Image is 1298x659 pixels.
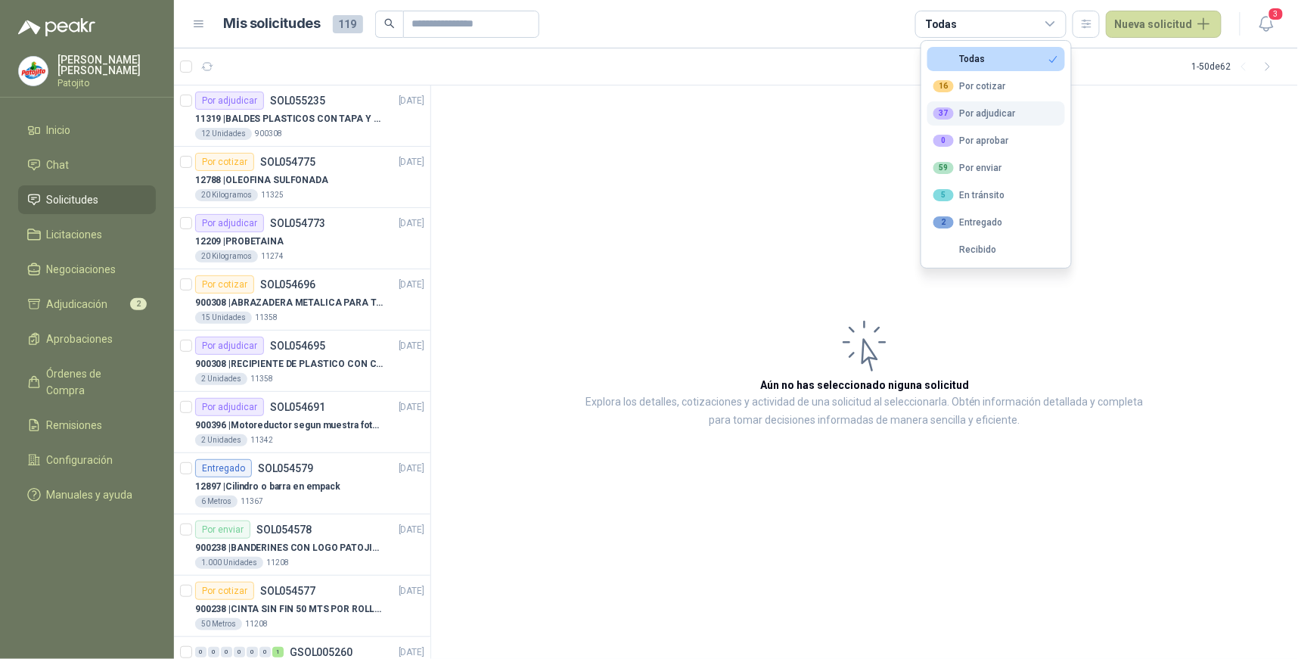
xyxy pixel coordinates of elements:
div: 1 - 50 de 62 [1192,54,1280,79]
p: 11342 [250,434,273,446]
p: 11274 [261,250,284,263]
span: Solicitudes [47,191,99,208]
a: Por cotizarSOL054577[DATE] 900238 |CINTA SIN FIN 50 MTS POR ROLLO - VER DOC ADJUNTO50 Metros11208 [174,576,430,637]
a: Remisiones [18,411,156,440]
div: Todas [925,16,957,33]
p: SOL054773 [270,218,325,228]
button: Todas [927,47,1065,71]
p: [PERSON_NAME] [PERSON_NAME] [57,54,156,76]
h1: Mis solicitudes [224,13,321,35]
div: 20 Kilogramos [195,250,258,263]
div: Por cotizar [195,582,254,600]
div: Por adjudicar [195,92,264,110]
div: 6 Metros [195,496,238,508]
div: 1 [272,647,284,657]
a: Manuales y ayuda [18,480,156,509]
p: 11367 [241,496,263,508]
p: 900308 | RECIPIENTE DE PLASTICO CON CAPACIDAD DE 1.8 LT PARA LA EXTRACCIÓN MANUAL DE LIQUIDOS [195,357,383,371]
p: 900308 [255,128,282,140]
p: GSOL005260 [290,647,352,657]
a: EntregadoSOL054579[DATE] 12897 |Cilindro o barra en empack6 Metros11367 [174,453,430,514]
span: Chat [47,157,70,173]
div: 0 [195,647,206,657]
a: Por adjudicarSOL055235[DATE] 11319 |BALDES PLASTICOS CON TAPA Y ASA12 Unidades900308 [174,85,430,147]
p: Explora los detalles, cotizaciones y actividad de una solicitud al seleccionarla. Obtén informaci... [582,393,1147,430]
a: Por adjudicarSOL054695[DATE] 900308 |RECIPIENTE DE PLASTICO CON CAPACIDAD DE 1.8 LT PARA LA EXTRA... [174,331,430,392]
div: 2 [933,216,954,228]
div: Por enviar [933,162,1002,174]
div: 16 [933,80,954,92]
a: Solicitudes [18,185,156,214]
p: [DATE] [399,584,424,598]
div: 0 [259,647,271,657]
span: Manuales y ayuda [47,486,133,503]
p: 12788 | OLEOFINA SULFONADA [195,173,328,188]
span: Aprobaciones [47,331,113,347]
a: Negociaciones [18,255,156,284]
p: 11208 [266,557,289,569]
p: 12897 | Cilindro o barra en empack [195,480,340,494]
h3: Aún no has seleccionado niguna solicitud [760,377,969,393]
span: search [384,18,395,29]
a: Adjudicación2 [18,290,156,319]
div: 0 [234,647,245,657]
p: 900238 | CINTA SIN FIN 50 MTS POR ROLLO - VER DOC ADJUNTO [195,602,383,617]
p: 11358 [255,312,278,324]
div: 2 Unidades [195,434,247,446]
div: Entregado [195,459,252,477]
a: Configuración [18,446,156,474]
p: SOL054691 [270,402,325,412]
span: 119 [333,15,363,33]
span: 2 [130,298,147,310]
p: Patojito [57,79,156,88]
button: Nueva solicitud [1106,11,1222,38]
div: Por adjudicar [195,337,264,355]
p: [DATE] [399,523,424,537]
button: 37Por adjudicar [927,101,1065,126]
p: [DATE] [399,462,424,476]
p: SOL054577 [260,586,315,596]
img: Logo peakr [18,18,95,36]
div: Recibido [933,244,997,255]
p: 11358 [250,373,273,385]
div: 1.000 Unidades [195,557,263,569]
button: 0Por aprobar [927,129,1065,153]
div: 0 [208,647,219,657]
div: 5 [933,189,954,201]
div: 59 [933,162,954,174]
button: 2Entregado [927,210,1065,235]
p: 11319 | BALDES PLASTICOS CON TAPA Y ASA [195,112,383,126]
p: SOL054579 [258,463,313,474]
a: Inicio [18,116,156,145]
span: Adjudicación [47,296,108,312]
div: Por adjudicar [195,398,264,416]
p: SOL054775 [260,157,315,167]
p: [DATE] [399,94,424,108]
div: 0 [933,135,954,147]
div: 0 [247,647,258,657]
a: Por cotizarSOL054696[DATE] 900308 |ABRAZADERA METALICA PARA TAPA DE TAMBOR DE PLASTICO DE 50 LT15... [174,269,430,331]
p: [DATE] [399,339,424,353]
a: Órdenes de Compra [18,359,156,405]
p: [DATE] [399,216,424,231]
div: Por adjudicar [933,107,1016,120]
button: 59Por enviar [927,156,1065,180]
span: Configuración [47,452,113,468]
p: 900396 | Motoreductor segun muestra fotográfica [195,418,383,433]
p: 12209 | PROBETAINA [195,235,284,249]
div: 15 Unidades [195,312,252,324]
div: Por adjudicar [195,214,264,232]
div: 2 Unidades [195,373,247,385]
div: Por aprobar [933,135,1009,147]
div: Por cotizar [933,80,1006,92]
button: 16Por cotizar [927,74,1065,98]
div: Entregado [933,216,1003,228]
button: 3 [1253,11,1280,38]
p: 11325 [261,189,284,201]
button: Recibido [927,238,1065,262]
p: 900308 | ABRAZADERA METALICA PARA TAPA DE TAMBOR DE PLASTICO DE 50 LT [195,296,383,310]
div: 12 Unidades [195,128,252,140]
p: [DATE] [399,278,424,292]
p: SOL054578 [256,524,312,535]
div: Todas [933,54,986,64]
